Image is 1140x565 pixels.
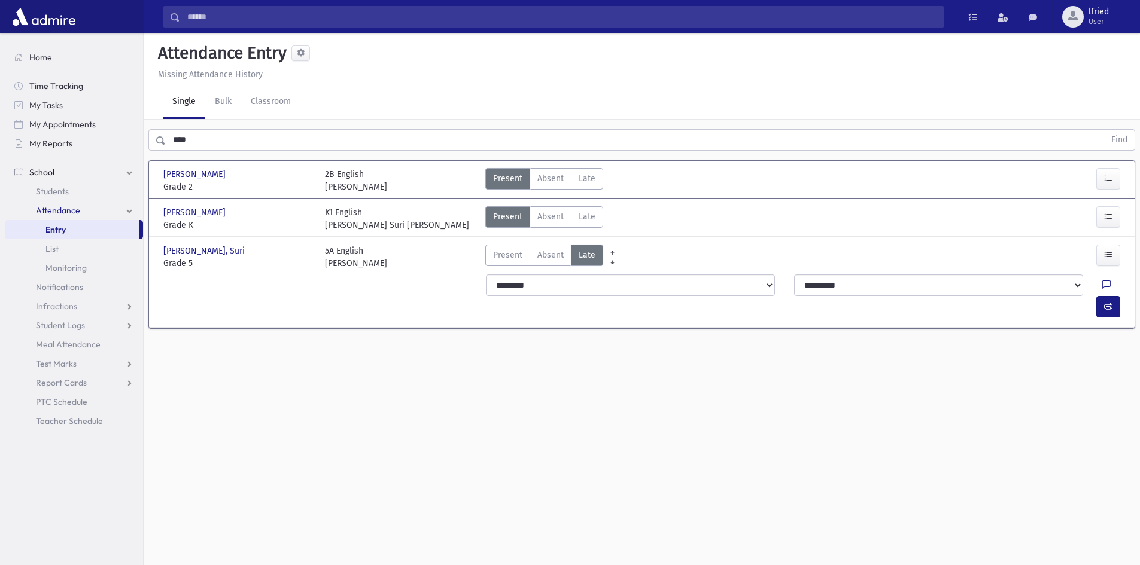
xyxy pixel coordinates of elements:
[36,186,69,197] span: Students
[5,163,143,182] a: School
[493,210,522,223] span: Present
[180,6,944,28] input: Search
[485,206,603,231] div: AttTypes
[5,182,143,201] a: Students
[5,96,143,115] a: My Tasks
[5,134,143,153] a: My Reports
[5,48,143,67] a: Home
[5,277,143,297] a: Notifications
[29,119,96,130] span: My Appointments
[36,396,87,407] span: PTC Schedule
[29,100,63,111] span: My Tasks
[325,168,387,193] div: 2B English [PERSON_NAME]
[45,243,59,254] span: List
[5,316,143,335] a: Student Logs
[163,245,247,257] span: [PERSON_NAME], Suri
[158,69,263,80] u: Missing Attendance History
[163,181,313,193] span: Grade 2
[5,354,143,373] a: Test Marks
[5,297,143,316] a: Infractions
[1104,130,1135,150] button: Find
[36,301,77,311] span: Infractions
[29,138,72,149] span: My Reports
[205,85,241,119] a: Bulk
[163,219,313,231] span: Grade K
[5,201,143,220] a: Attendance
[493,249,522,261] span: Present
[36,282,83,292] span: Notifications
[5,220,139,239] a: Entry
[36,205,80,216] span: Attendance
[493,172,522,185] span: Present
[1089,7,1109,17] span: lfried
[45,224,66,235] span: Entry
[485,168,603,193] div: AttTypes
[5,239,143,258] a: List
[485,245,603,270] div: AttTypes
[5,258,143,277] a: Monitoring
[163,257,313,270] span: Grade 5
[163,206,228,219] span: [PERSON_NAME]
[153,69,263,80] a: Missing Attendance History
[537,172,564,185] span: Absent
[1089,17,1109,26] span: User
[5,115,143,134] a: My Appointments
[5,335,143,354] a: Meal Attendance
[36,377,87,388] span: Report Cards
[537,210,564,223] span: Absent
[29,167,54,178] span: School
[163,85,205,119] a: Single
[5,373,143,392] a: Report Cards
[45,262,87,273] span: Monitoring
[579,210,595,223] span: Late
[10,5,78,29] img: AdmirePro
[29,52,52,63] span: Home
[579,249,595,261] span: Late
[36,320,85,331] span: Student Logs
[325,245,387,270] div: 5A English [PERSON_NAME]
[5,411,143,430] a: Teacher Schedule
[5,77,143,96] a: Time Tracking
[5,392,143,411] a: PTC Schedule
[325,206,469,231] div: K1 English [PERSON_NAME] Suri [PERSON_NAME]
[153,43,287,63] h5: Attendance Entry
[241,85,300,119] a: Classroom
[36,416,103,426] span: Teacher Schedule
[579,172,595,185] span: Late
[537,249,564,261] span: Absent
[36,358,77,369] span: Test Marks
[36,339,101,350] span: Meal Attendance
[163,168,228,181] span: [PERSON_NAME]
[29,81,83,91] span: Time Tracking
